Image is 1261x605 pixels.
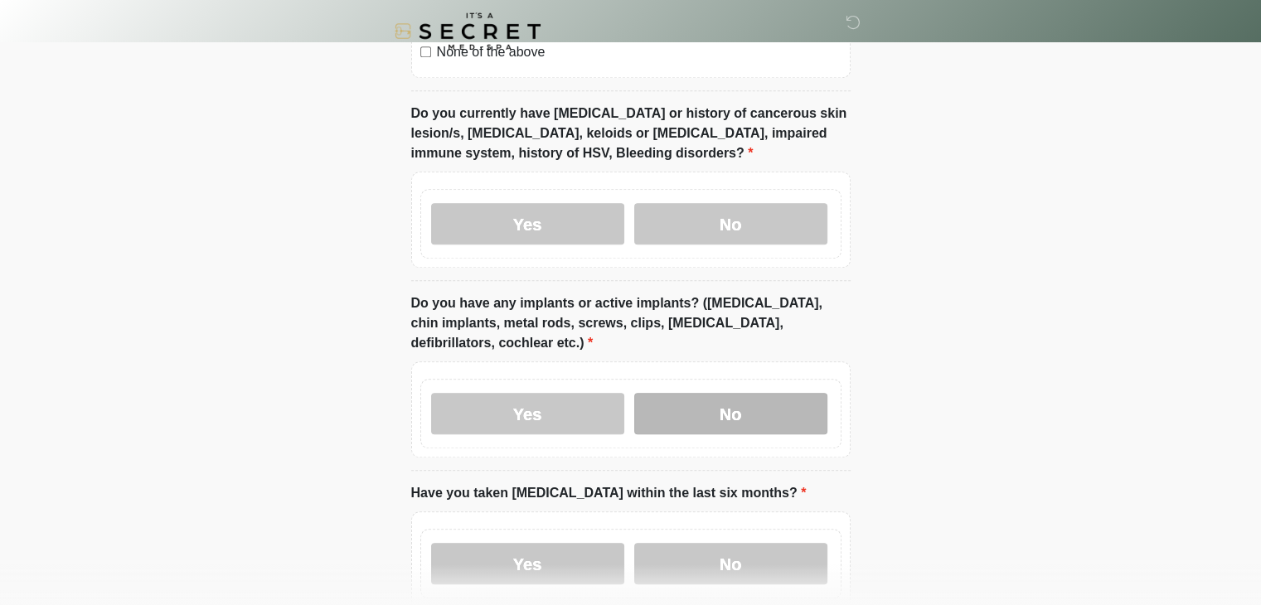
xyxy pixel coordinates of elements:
label: No [634,543,827,584]
img: It's A Secret Med Spa Logo [395,12,541,50]
label: Yes [431,393,624,434]
label: Yes [431,543,624,584]
label: Do you have any implants or active implants? ([MEDICAL_DATA], chin implants, metal rods, screws, ... [411,293,851,353]
label: No [634,203,827,244]
label: No [634,393,827,434]
label: Have you taken [MEDICAL_DATA] within the last six months? [411,483,807,503]
label: Yes [431,203,624,244]
label: Do you currently have [MEDICAL_DATA] or history of cancerous skin lesion/s, [MEDICAL_DATA], keloi... [411,104,851,163]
